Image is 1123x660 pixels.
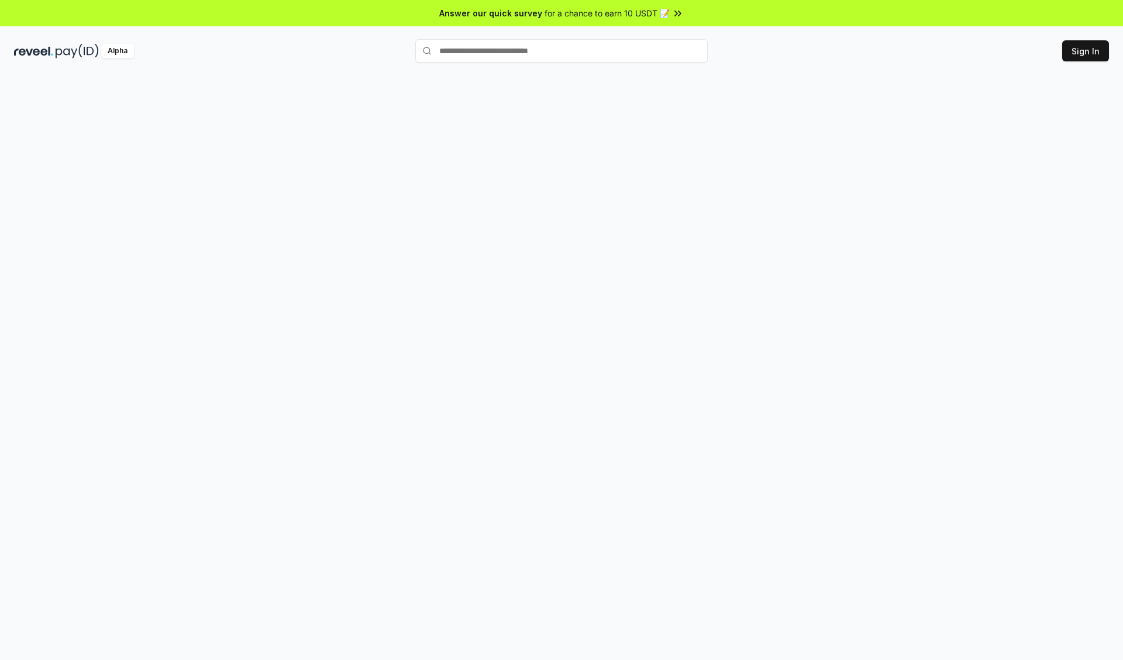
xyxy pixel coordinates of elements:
span: for a chance to earn 10 USDT 📝 [545,7,670,19]
div: Alpha [101,44,134,58]
span: Answer our quick survey [439,7,542,19]
img: reveel_dark [14,44,53,58]
img: pay_id [56,44,99,58]
button: Sign In [1062,40,1109,61]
